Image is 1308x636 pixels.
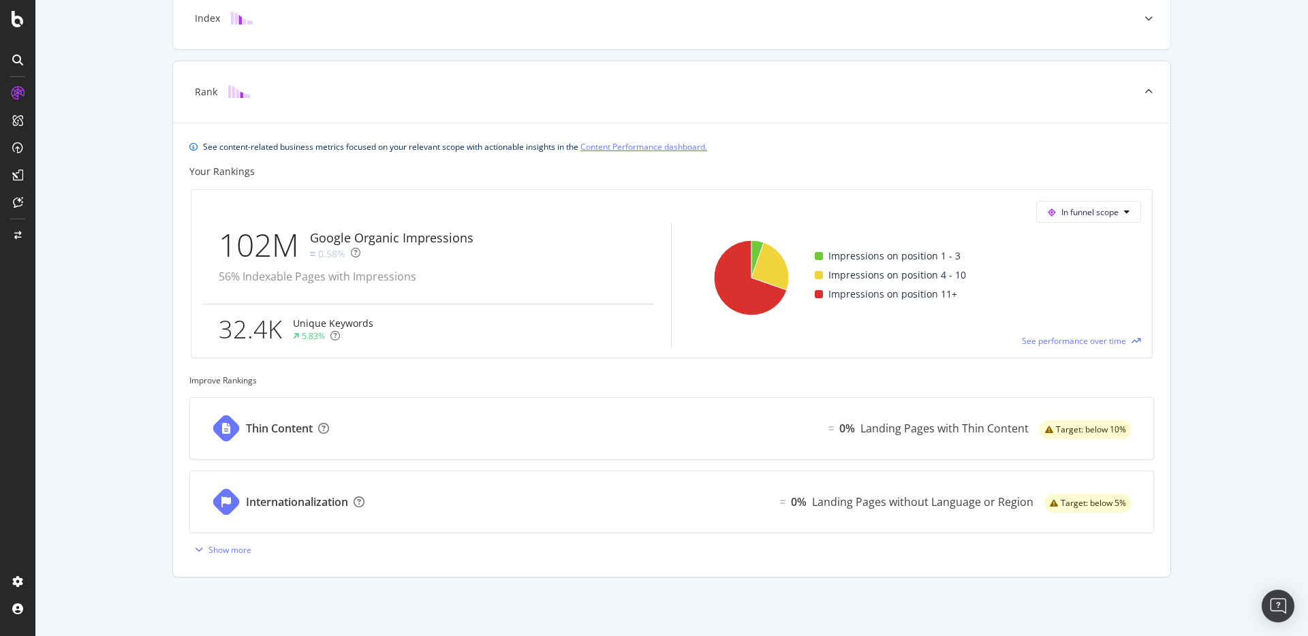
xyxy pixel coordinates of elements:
span: In funnel scope [1061,206,1119,218]
div: Your Rankings [189,165,255,178]
div: Improve Rankings [189,375,1154,386]
button: In funnel scope [1036,201,1141,223]
span: Target: below 5% [1061,499,1126,507]
div: Rank [195,85,217,99]
svg: A chart. [710,223,793,330]
a: Thin ContentEqual0%Landing Pages with Thin Contentwarning label [189,397,1154,460]
div: Unique Keywords [293,317,373,330]
div: 32.4K [219,312,293,347]
div: warning label [1044,494,1132,513]
button: Show more [189,539,251,560]
div: Open Intercom Messenger [1262,590,1294,622]
div: Landing Pages with Thin Content [860,421,1029,436]
div: warning label [1040,420,1132,439]
img: Equal [310,252,315,256]
div: 102M [219,223,310,268]
span: Target: below 10% [1056,426,1126,434]
div: 5.83% [302,330,325,342]
div: 56% Indexable Pages with Impressions [219,269,493,285]
img: block-icon [228,85,250,98]
div: Index [195,12,220,25]
a: See performance over time [1022,335,1141,347]
div: 0.58% [318,247,345,261]
span: Impressions on position 1 - 3 [828,248,961,264]
span: Impressions on position 11+ [828,286,957,302]
img: Equal [828,426,834,430]
div: Internationalization [246,494,348,510]
div: 0% [791,494,807,510]
a: Content Performance dashboard. [580,140,707,154]
a: InternationalizationEqual0%Landing Pages without Language or Regionwarning label [189,471,1154,533]
img: block-icon [231,12,253,25]
div: Google Organic Impressions [310,229,473,247]
span: See performance over time [1022,335,1126,347]
div: Show more [208,544,251,556]
div: Landing Pages without Language or Region [812,494,1033,510]
div: 0% [839,421,855,436]
img: Equal [780,500,785,504]
span: Impressions on position 4 - 10 [828,267,966,283]
div: info banner [189,140,1154,154]
div: Thin Content [246,421,313,436]
div: See content-related business metrics focused on your relevant scope with actionable insights in the [203,140,707,154]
